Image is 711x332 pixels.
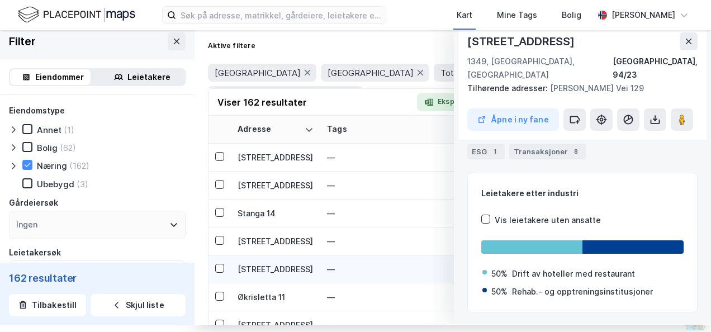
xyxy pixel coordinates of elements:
[467,82,689,95] div: [PERSON_NAME] Vei 129
[562,8,581,22] div: Bolig
[327,124,448,135] div: Tags
[9,272,186,285] div: 162 resultater
[491,267,508,281] div: 50%
[18,5,135,25] img: logo.f888ab2527a4732fd821a326f86c7f29.svg
[208,41,255,50] div: Aktive filtere
[9,246,61,259] div: Leietakersøk
[238,263,314,275] div: [STREET_ADDRESS]
[215,68,301,78] span: [GEOGRAPHIC_DATA]
[37,179,74,189] div: Ubebygd
[37,143,58,153] div: Bolig
[509,144,586,159] div: Transaksjoner
[238,235,314,247] div: [STREET_ADDRESS]
[467,55,613,82] div: 1349, [GEOGRAPHIC_DATA], [GEOGRAPHIC_DATA]
[655,278,711,332] iframe: Chat Widget
[9,104,65,117] div: Eiendomstype
[655,278,711,332] div: Kontrollprogram for chat
[570,146,581,157] div: 8
[35,70,84,84] div: Eiendommer
[327,149,448,167] div: —
[9,294,86,316] button: Tilbakestill
[467,32,577,50] div: [STREET_ADDRESS]
[368,88,399,102] button: 3 mer
[217,96,307,109] div: Viser 162 resultater
[467,108,559,131] button: Åpne i ny fane
[176,7,386,23] input: Søk på adresse, matrikkel, gårdeiere, leietakere eller personer
[16,218,37,231] div: Ingen
[417,93,508,111] button: Eksporter til Excel
[327,260,448,278] div: —
[37,125,61,135] div: Annet
[327,288,448,306] div: —
[60,143,76,153] div: (62)
[467,83,550,93] span: Tilhørende adresser:
[238,291,314,303] div: Økrisletta 11
[495,214,601,227] div: Vis leietakere uten ansatte
[497,8,537,22] div: Mine Tags
[512,267,635,281] div: Drift av hoteller med restaurant
[327,177,448,195] div: —
[91,294,186,316] button: Skjul liste
[613,55,698,82] div: [GEOGRAPHIC_DATA], 94/23
[238,319,314,331] div: [STREET_ADDRESS]
[612,8,675,22] div: [PERSON_NAME]
[481,187,684,200] div: Leietakere etter industri
[238,207,314,219] div: Stanga 14
[127,70,170,84] div: Leietakere
[467,144,505,159] div: ESG
[327,205,448,222] div: —
[9,196,58,210] div: Gårdeiersøk
[489,146,500,157] div: 1
[440,68,598,78] span: Totalt antall leietakere på lokasjonen: 1-1
[37,160,67,171] div: Næring
[238,179,314,191] div: [STREET_ADDRESS]
[238,151,314,163] div: [STREET_ADDRESS]
[238,124,300,135] div: Adresse
[69,160,89,171] div: (162)
[491,285,508,298] div: 50%
[77,179,88,189] div: (3)
[512,285,653,298] div: Rehab.- og opptreningsinstitusjoner
[327,233,448,250] div: —
[64,125,74,135] div: (1)
[457,8,472,22] div: Kart
[9,32,36,50] div: Filter
[328,68,414,78] span: [GEOGRAPHIC_DATA]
